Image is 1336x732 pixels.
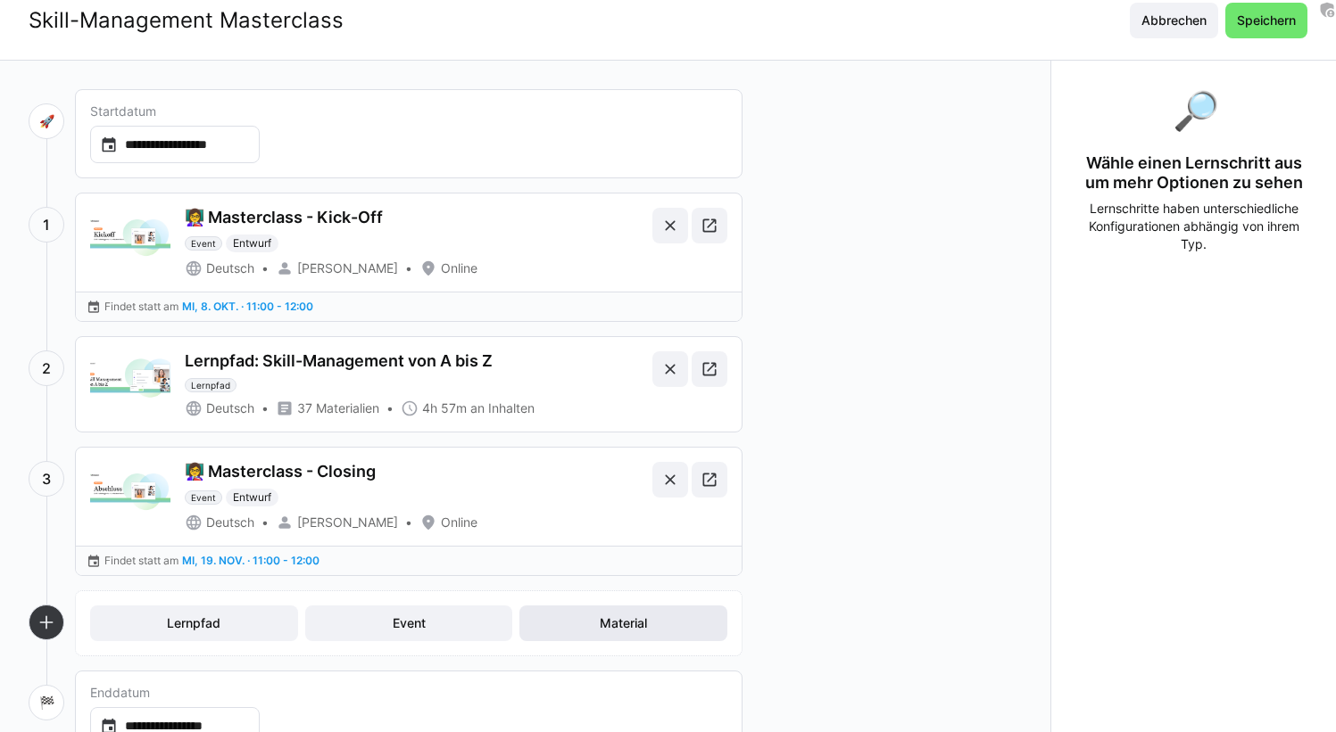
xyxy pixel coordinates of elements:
div: Skill-Management Masterclass [29,7,344,34]
div: 🚀 [29,103,64,139]
button: Abbrechen [1130,3,1218,38]
span: 4h 57m an Inhalten [422,399,535,417]
span: [PERSON_NAME] [297,259,398,277]
img: 👩‍🏫 Masterclass - Closing [90,462,170,515]
div: 👩‍🏫 Masterclass - Closing [185,462,376,481]
button: Material [519,605,727,641]
span: Online [441,259,477,277]
button: Speichern [1225,3,1307,38]
button: Lernpfad [90,605,298,641]
div: 1 [29,207,64,243]
span: Deutsch [206,259,254,277]
div: Startdatum [90,104,727,119]
span: Event [191,238,216,249]
span: Lernpfad [164,614,223,632]
div: Wähle einen Lernschritt aus um mehr Optionen zu sehen [1080,153,1307,193]
div: 2 [29,350,64,386]
div: Enddatum [90,686,727,700]
span: Findet statt am [104,300,178,314]
span: Event [191,492,216,503]
div: Lernschritte haben unterschiedliche Konfigurationen abhängig von ihrem Typ. [1080,200,1307,253]
span: Mi, 8. Okt. · 11:00 - 12:00 [182,300,313,313]
span: Material [597,614,650,632]
span: Lernpfad [191,380,230,391]
span: Speichern [1234,12,1299,29]
div: 🔎 [1173,89,1216,132]
span: Mi, 19. Nov. · 11:00 - 12:00 [182,554,319,567]
div: 🏁 [29,685,64,720]
div: 👩‍🏫 Masterclass - Kick-Off [185,208,383,227]
span: Findet statt am [104,554,178,568]
img: 👩‍🏫 Masterclass - Kick-Off [90,208,170,261]
span: Deutsch [206,514,254,531]
span: 37 Materialien [297,399,379,417]
span: Entwurf [233,490,271,505]
span: Deutsch [206,399,254,417]
img: Lernpfad: Skill-Management von A bis Z [90,351,170,405]
span: Entwurf [233,236,271,251]
span: Online [441,514,477,531]
div: Lernpfad: Skill-Management von A bis Z [185,351,493,371]
span: [PERSON_NAME] [297,514,398,531]
span: Abbrechen [1139,12,1209,29]
button: Event [305,605,513,641]
span: Event [390,614,428,632]
div: 3 [29,461,64,497]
